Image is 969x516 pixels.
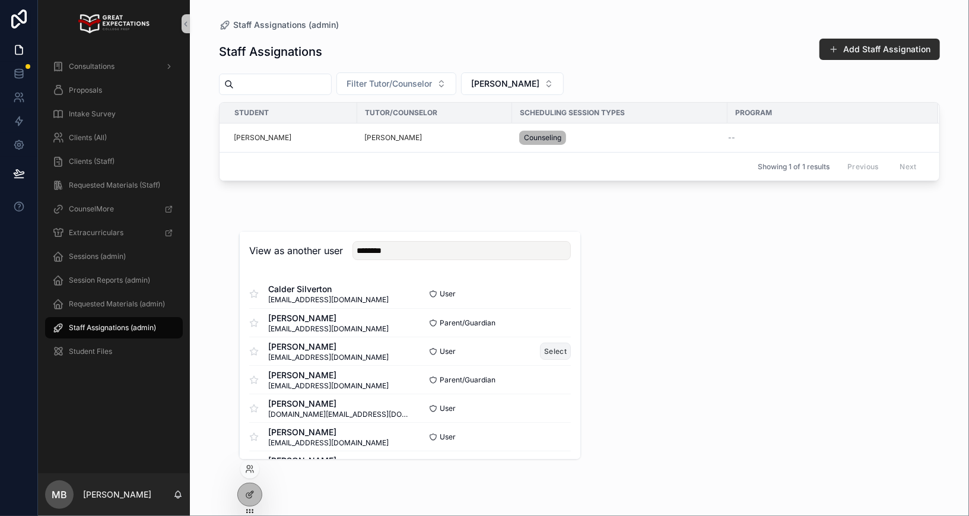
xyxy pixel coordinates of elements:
[45,341,183,362] a: Student Files
[268,381,389,391] span: [EMAIL_ADDRESS][DOMAIN_NAME]
[45,317,183,338] a: Staff Assignations (admin)
[78,14,149,33] img: App logo
[524,133,561,143] span: Counseling
[440,375,495,385] span: Parent/Guardian
[234,133,350,143] a: [PERSON_NAME]
[364,133,505,143] a: [PERSON_NAME]
[83,489,151,501] p: [PERSON_NAME]
[45,175,183,196] a: Requested Materials (Staff)
[268,341,389,353] span: [PERSON_NAME]
[45,222,183,243] a: Extracurriculars
[45,246,183,267] a: Sessions (admin)
[45,103,183,125] a: Intake Survey
[45,293,183,315] a: Requested Materials (admin)
[69,181,160,190] span: Requested Materials (Staff)
[219,43,322,60] h1: Staff Assignations
[268,426,389,438] span: [PERSON_NAME]
[69,86,102,95] span: Proposals
[461,72,564,95] button: Select Button
[728,133,735,143] span: --
[69,299,165,309] span: Requested Materials (admin)
[336,72,456,95] button: Select Button
[268,283,389,295] span: Calder Silverton
[234,108,269,118] span: Student
[45,270,183,291] a: Session Reports (admin)
[69,157,115,166] span: Clients (Staff)
[440,289,456,299] span: User
[758,162,830,172] span: Showing 1 of 1 results
[268,410,410,419] span: [DOMAIN_NAME][EMAIL_ADDRESS][DOMAIN_NAME]
[347,78,432,90] span: Filter Tutor/Counselor
[219,19,339,31] a: Staff Assignations (admin)
[45,151,183,172] a: Clients (Staff)
[440,347,456,356] span: User
[69,133,107,143] span: Clients (All)
[69,323,156,333] span: Staff Assignations (admin)
[819,39,940,60] button: Add Staff Assignation
[268,369,389,381] span: [PERSON_NAME]
[234,133,291,143] a: [PERSON_NAME]
[38,48,190,378] div: scrollable content
[268,324,389,334] span: [EMAIL_ADDRESS][DOMAIN_NAME]
[268,455,389,467] span: [PERSON_NAME]
[268,353,389,362] span: [EMAIL_ADDRESS][DOMAIN_NAME]
[45,127,183,148] a: Clients (All)
[735,108,772,118] span: Program
[268,312,389,324] span: [PERSON_NAME]
[45,198,183,220] a: CounselMore
[45,56,183,77] a: Consultations
[268,295,389,305] span: [EMAIL_ADDRESS][DOMAIN_NAME]
[69,62,115,71] span: Consultations
[233,19,339,31] span: Staff Assignations (admin)
[519,128,720,147] a: Counseling
[69,204,114,214] span: CounselMore
[440,432,456,442] span: User
[69,252,126,261] span: Sessions (admin)
[365,108,437,118] span: Tutor/Counselor
[52,487,67,502] span: MB
[440,318,495,328] span: Parent/Guardian
[45,80,183,101] a: Proposals
[69,347,112,356] span: Student Files
[69,109,116,119] span: Intake Survey
[440,404,456,413] span: User
[728,133,924,143] a: --
[540,343,571,360] button: Select
[268,398,410,410] span: [PERSON_NAME]
[249,243,343,258] h2: View as another user
[520,108,625,118] span: Scheduling Session Types
[69,228,123,238] span: Extracurriculars
[471,78,539,90] span: [PERSON_NAME]
[69,276,150,285] span: Session Reports (admin)
[268,438,389,448] span: [EMAIL_ADDRESS][DOMAIN_NAME]
[364,133,422,143] a: [PERSON_NAME]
